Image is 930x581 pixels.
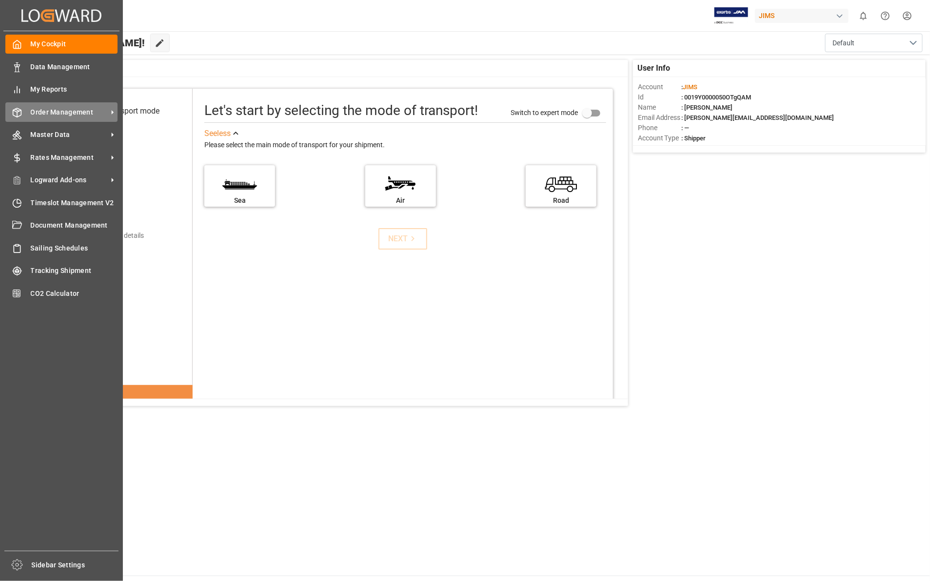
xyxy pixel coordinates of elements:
[31,220,118,231] span: Document Management
[682,114,834,121] span: : [PERSON_NAME][EMAIL_ADDRESS][DOMAIN_NAME]
[5,261,118,280] a: Tracking Shipment
[852,5,874,27] button: show 0 new notifications
[31,107,108,117] span: Order Management
[683,83,698,91] span: JIMS
[83,231,144,241] div: Add shipping details
[5,238,118,257] a: Sailing Schedules
[31,153,108,163] span: Rates Management
[825,34,923,52] button: open menu
[31,62,118,72] span: Data Management
[5,284,118,303] a: CO2 Calculator
[5,80,118,99] a: My Reports
[370,195,431,206] div: Air
[638,113,682,123] span: Email Address
[5,193,118,212] a: Timeslot Management V2
[682,83,698,91] span: :
[388,233,418,245] div: NEXT
[40,34,145,52] span: Hello [PERSON_NAME]!
[682,104,733,111] span: : [PERSON_NAME]
[531,195,592,206] div: Road
[638,62,671,74] span: User Info
[31,130,108,140] span: Master Data
[5,216,118,235] a: Document Management
[31,84,118,95] span: My Reports
[378,228,427,250] button: NEXT
[31,198,118,208] span: Timeslot Management V2
[31,243,118,253] span: Sailing Schedules
[755,6,852,25] button: JIMS
[682,124,690,132] span: : —
[31,289,118,299] span: CO2 Calculator
[204,128,231,139] div: See less
[31,266,118,276] span: Tracking Shipment
[31,175,108,185] span: Logward Add-ons
[5,57,118,76] a: Data Management
[638,123,682,133] span: Phone
[209,195,270,206] div: Sea
[638,133,682,143] span: Account Type
[638,92,682,102] span: Id
[31,39,118,49] span: My Cockpit
[832,38,854,48] span: Default
[511,109,578,116] span: Switch to expert mode
[714,7,748,24] img: Exertis%20JAM%20-%20Email%20Logo.jpg_1722504956.jpg
[204,100,478,121] div: Let's start by selecting the mode of transport!
[682,94,752,101] span: : 0019Y0000050OTgQAM
[638,102,682,113] span: Name
[682,135,706,142] span: : Shipper
[204,139,606,151] div: Please select the main mode of transport for your shipment.
[755,9,849,23] div: JIMS
[874,5,896,27] button: Help Center
[5,35,118,54] a: My Cockpit
[638,82,682,92] span: Account
[32,560,119,570] span: Sidebar Settings
[84,105,159,117] div: Select transport mode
